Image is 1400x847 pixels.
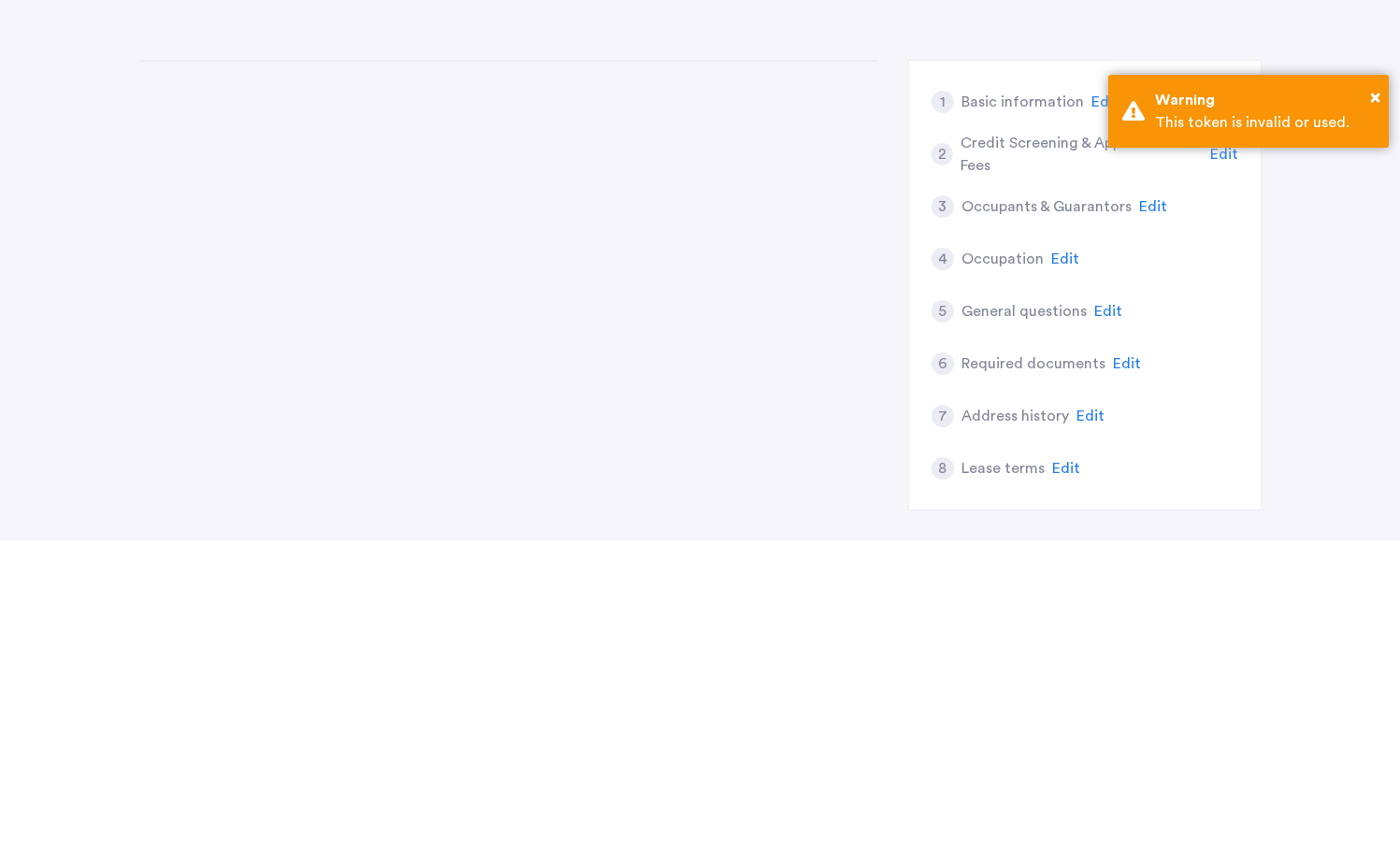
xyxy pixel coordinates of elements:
div: Warning [1155,89,1375,111]
h5: Credit Screening & Application Fees [960,132,1203,177]
span: Edit [1094,304,1122,319]
span: Edit [1210,147,1238,162]
span: Edit [1051,251,1079,266]
div: 3 [931,195,954,218]
div: 1 [931,91,954,113]
div: 2 [931,143,954,165]
h5: Occupants & Guarantors [961,195,1132,218]
span: Edit [1052,461,1080,476]
div: This token is invalid or used. [1155,111,1375,134]
h5: Lease terms [961,457,1045,480]
div: 4 [931,248,954,270]
h5: General questions [961,300,1087,323]
span: Edit [1076,409,1104,423]
h5: Occupation [961,248,1044,270]
div: 6 [931,352,954,375]
h5: Required documents [961,352,1105,375]
div: 8 [931,457,954,480]
span: Edit [1139,199,1167,214]
button: Close [1370,83,1380,111]
h5: Basic information [961,91,1084,113]
div: 5 [931,300,954,323]
h5: Address history [961,405,1069,427]
span: Edit [1113,356,1141,371]
span: × [1370,88,1380,107]
div: 7 [931,405,954,427]
span: Edit [1091,94,1119,109]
